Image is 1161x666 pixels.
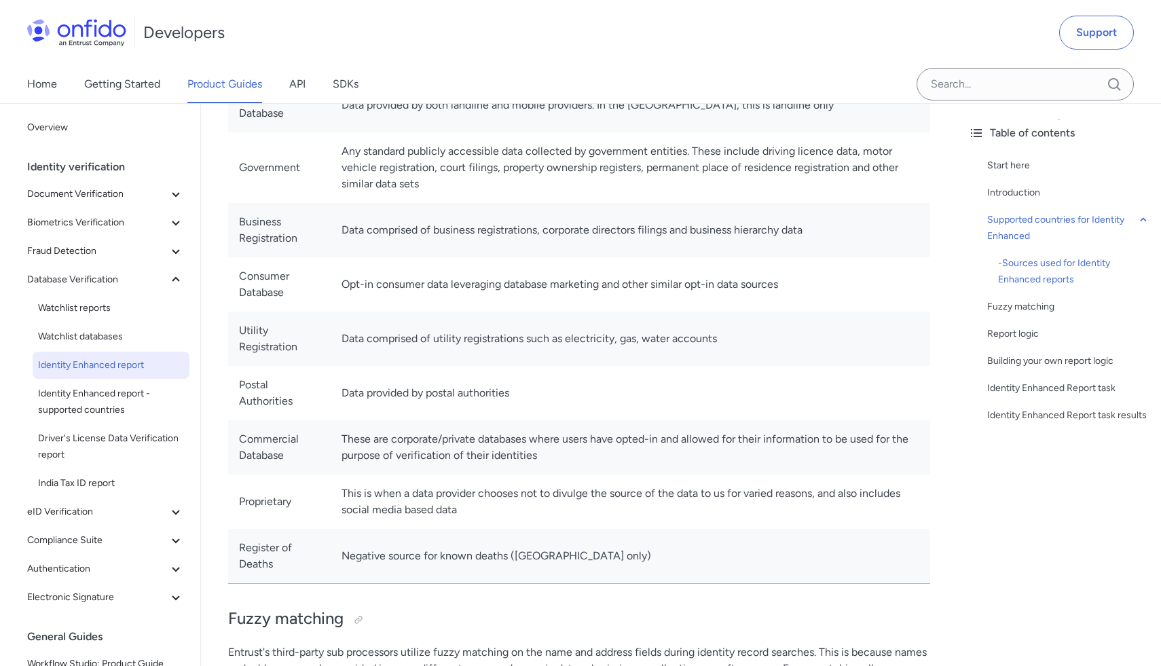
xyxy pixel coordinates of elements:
[38,475,184,492] span: India Tax ID report
[33,470,189,497] a: India Tax ID report
[333,65,358,103] a: SDKs
[331,132,930,203] td: Any standard publicly accessible data collected by government entities. These include driving lic...
[38,329,184,345] span: Watchlist databases
[1059,16,1134,50] a: Support
[22,555,189,582] button: Authentication
[22,584,189,611] button: Electronic Signature
[27,589,168,606] span: Electronic Signature
[33,352,189,379] a: Identity Enhanced report
[38,300,184,316] span: Watchlist reports
[27,561,168,577] span: Authentication
[228,132,331,203] td: Government
[22,238,189,265] button: Fraud Detection
[228,420,331,475] td: Commercial Database
[228,257,331,312] td: Consumer Database
[27,243,168,259] span: Fraud Detection
[331,203,930,257] td: Data comprised of business registrations, corporate directors filings and business hierarchy data
[38,357,184,373] span: Identity Enhanced report
[331,312,930,366] td: Data comprised of utility registrations such as electricity, gas, water accounts
[22,498,189,525] button: eID Verification
[987,185,1150,201] a: Introduction
[84,65,160,103] a: Getting Started
[27,623,195,650] div: General Guides
[228,475,331,529] td: Proprietary
[331,366,930,420] td: Data provided by postal authorities
[22,527,189,554] button: Compliance Suite
[228,203,331,257] td: Business Registration
[143,22,225,43] h1: Developers
[987,407,1150,424] a: Identity Enhanced Report task results
[987,326,1150,342] a: Report logic
[331,257,930,312] td: Opt-in consumer data leveraging database marketing and other similar opt-in data sources
[987,158,1150,174] a: Start here
[987,353,1150,369] a: Building your own report logic
[38,386,184,418] span: Identity Enhanced report - supported countries
[27,19,126,46] img: Onfido Logo
[27,153,195,181] div: Identity verification
[228,608,930,631] h2: Fuzzy matching
[187,65,262,103] a: Product Guides
[228,312,331,366] td: Utility Registration
[22,209,189,236] button: Biometrics Verification
[987,212,1150,244] a: Supported countries for Identity Enhanced
[968,125,1150,141] div: Table of contents
[917,68,1134,100] input: Onfido search input field
[289,65,306,103] a: API
[27,532,168,549] span: Compliance Suite
[27,215,168,231] span: Biometrics Verification
[331,78,930,132] td: Data provided by both landline and mobile providers. In the [GEOGRAPHIC_DATA], this is landline only
[33,295,189,322] a: Watchlist reports
[33,323,189,350] a: Watchlist databases
[331,475,930,529] td: This is when a data provider chooses not to divulge the source of the data to us for varied reaso...
[27,65,57,103] a: Home
[228,78,331,132] td: Telephone Database
[987,299,1150,315] a: Fuzzy matching
[27,504,168,520] span: eID Verification
[38,430,184,463] span: Driver's License Data Verification report
[998,255,1150,288] a: -Sources used for Identity Enhanced reports
[228,529,331,584] td: Register of Deaths
[331,420,930,475] td: These are corporate/private databases where users have opted-in and allowed for their information...
[33,380,189,424] a: Identity Enhanced report - supported countries
[27,272,168,288] span: Database Verification
[27,186,168,202] span: Document Verification
[22,181,189,208] button: Document Verification
[27,119,184,136] span: Overview
[33,425,189,468] a: Driver's License Data Verification report
[998,255,1150,288] div: - Sources used for Identity Enhanced reports
[22,266,189,293] button: Database Verification
[987,380,1150,396] a: Identity Enhanced Report task
[228,366,331,420] td: Postal Authorities
[331,529,930,584] td: Negative source for known deaths ([GEOGRAPHIC_DATA] only)
[22,114,189,141] a: Overview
